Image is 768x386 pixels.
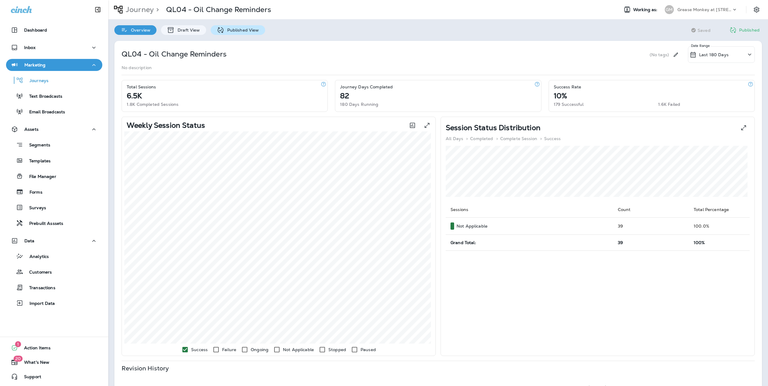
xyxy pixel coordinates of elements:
[24,127,39,132] p: Assets
[691,43,711,48] p: Date Range
[6,217,102,229] button: Prebuilt Asssets
[23,285,55,291] p: Transactions
[470,136,493,141] p: Completed
[500,136,537,141] p: Complete Session
[658,102,680,107] p: 1.6K Failed
[6,265,102,278] button: Customers
[23,221,63,227] p: Prebuilt Asssets
[15,341,21,347] span: 1
[6,235,102,247] button: Data
[6,297,102,309] button: Import Data
[127,93,142,98] p: 6.5K
[251,347,268,352] p: Ongoing
[751,4,762,15] button: Settings
[122,366,169,371] p: Revision History
[446,125,540,130] p: Session Status Distribution
[23,158,51,164] p: Templates
[6,356,102,368] button: 20What's New
[613,218,689,235] td: 39
[6,74,102,87] button: Journeys
[6,90,102,102] button: Text Broadcasts
[6,201,102,214] button: Surveys
[554,102,584,107] p: 179 Successful
[457,224,488,228] p: Not Applicable
[6,59,102,71] button: Marketing
[340,102,378,107] p: 180 Days Running
[23,94,62,100] p: Text Broadcasts
[6,281,102,294] button: Transactions
[554,93,567,98] p: 10%
[24,238,35,243] p: Data
[618,240,623,245] span: 39
[406,119,419,131] button: Toggle between session count and session percentage
[23,109,65,115] p: Email Broadcasts
[154,5,159,14] p: >
[127,123,205,128] p: Weekly Session Status
[328,347,346,352] p: Stopped
[540,136,542,141] p: >
[89,4,106,16] button: Collapse Sidebar
[496,136,498,141] p: >
[689,202,750,218] th: Total Percentage
[699,52,729,57] p: Last 180 Days
[738,122,750,134] button: View Pie expanded to full screen
[6,154,102,167] button: Templates
[6,123,102,135] button: Assets
[283,347,314,352] p: Not Applicable
[23,174,56,180] p: File Manager
[23,190,42,195] p: Forms
[340,84,393,89] p: Journey Days Completed
[6,24,102,36] button: Dashboard
[6,185,102,198] button: Forms
[24,45,36,50] p: Inbox
[122,65,152,70] p: No description
[361,347,376,352] p: Paused
[127,102,178,107] p: 1.8K Completed Sessions
[127,84,156,89] p: Total Sessions
[24,28,47,32] p: Dashboard
[6,138,102,151] button: Segments
[23,270,52,275] p: Customers
[466,136,468,141] p: >
[122,49,227,59] p: QL04 - Oil Change Reminders
[698,28,711,33] span: Saved
[665,5,674,14] div: GM
[123,5,154,14] p: Journey
[23,254,49,260] p: Analytics
[633,7,659,12] span: Working as:
[18,374,41,381] span: Support
[694,240,705,245] span: 100%
[340,93,349,98] p: 82
[6,371,102,383] button: Support
[175,28,200,32] p: Draft View
[451,240,476,245] span: Grand Total:
[6,170,102,182] button: File Manager
[24,63,45,67] p: Marketing
[650,52,669,57] p: (No tags)
[6,342,102,354] button: 1Action Items
[613,202,689,218] th: Count
[23,142,50,149] p: Segments
[6,41,102,54] button: Inbox
[739,28,760,32] p: Published
[446,202,613,218] th: Sessions
[23,205,46,211] p: Surveys
[23,301,55,307] p: Import Data
[554,84,581,89] p: Success Rate
[6,105,102,118] button: Email Broadcasts
[421,119,433,131] button: View graph expanded to full screen
[544,136,561,141] p: Success
[222,347,236,352] p: Failure
[224,28,259,32] p: Published View
[166,5,271,14] p: QL04 - Oil Change Reminders
[18,360,49,367] span: What's New
[670,46,681,63] div: Edit
[18,345,51,353] span: Action Items
[6,250,102,262] button: Analytics
[446,136,463,141] p: All Days
[689,218,750,235] td: 100.0 %
[128,28,150,32] p: Overview
[23,78,48,84] p: Journeys
[191,347,208,352] p: Success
